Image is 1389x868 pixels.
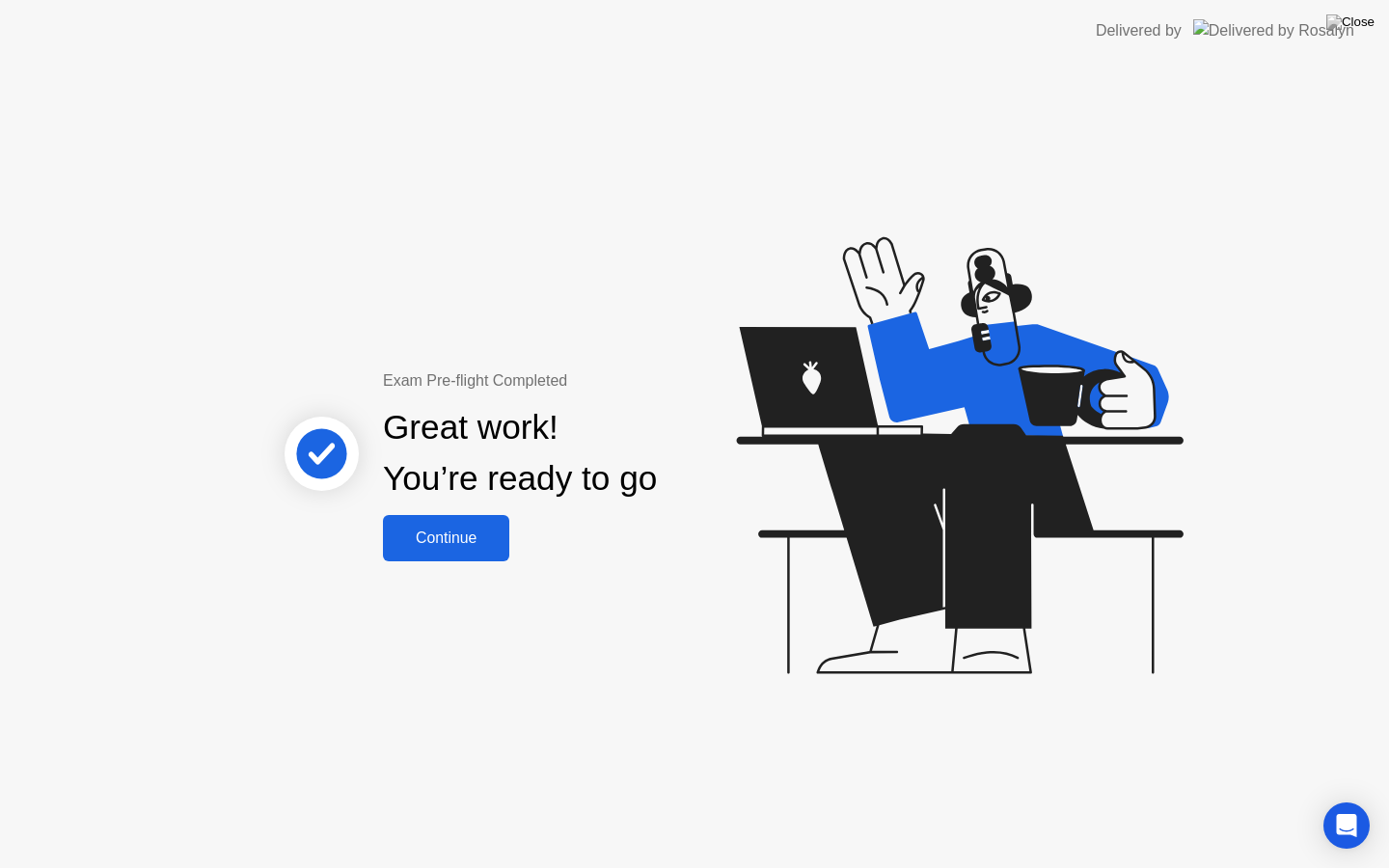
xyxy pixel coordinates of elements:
button: Continue [383,515,509,561]
div: Great work! You’re ready to go [383,402,657,504]
img: Close [1326,14,1375,30]
div: Exam Pre-flight Completed [383,369,781,393]
div: Open Intercom Messenger [1323,802,1370,849]
div: Delivered by [1096,19,1182,42]
img: Delivered by Rosalyn [1193,19,1354,41]
div: Continue [389,529,504,547]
